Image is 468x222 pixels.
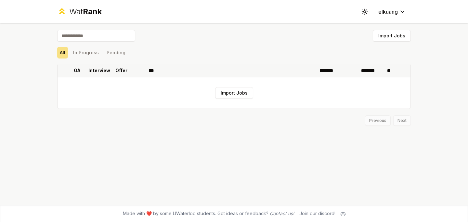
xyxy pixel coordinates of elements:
span: elkuang [378,8,398,16]
div: Wat [69,7,102,17]
span: Made with ❤️ by some UWaterloo students. Got ideas or feedback? [123,210,294,217]
div: Join our discord! [299,210,335,217]
p: Interview [88,67,110,74]
button: Import Jobs [215,87,253,99]
p: Offer [115,67,127,74]
span: Rank [83,7,102,16]
button: elkuang [373,6,411,18]
button: Import Jobs [373,30,411,42]
a: Contact us! [270,211,294,216]
a: WatRank [57,7,102,17]
p: OA [74,67,81,74]
button: All [57,47,68,59]
button: Pending [104,47,128,59]
button: In Progress [71,47,101,59]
